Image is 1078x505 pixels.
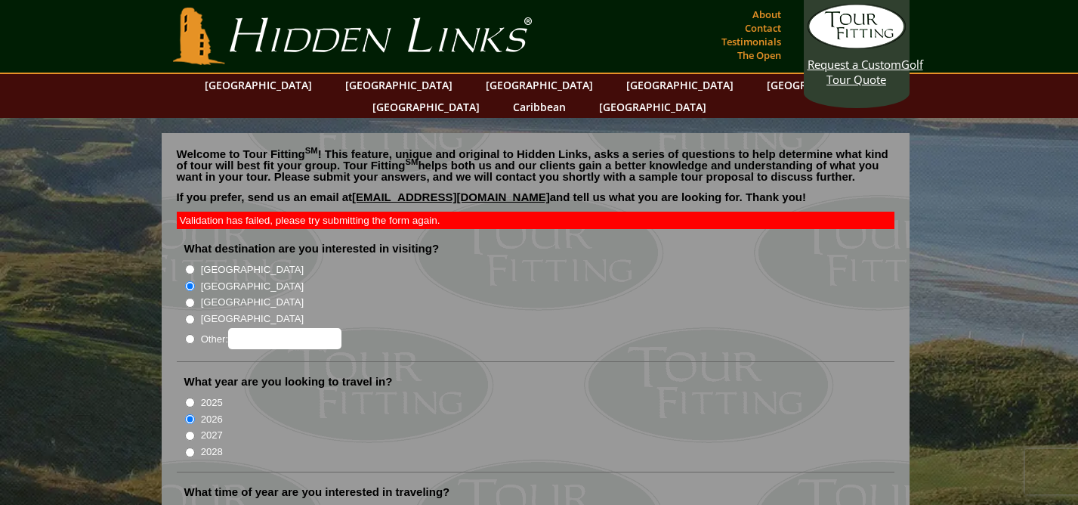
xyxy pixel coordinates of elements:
p: Welcome to Tour Fitting ! This feature, unique and original to Hidden Links, asks a series of que... [177,148,894,182]
input: Other: [228,328,341,349]
a: [GEOGRAPHIC_DATA] [478,74,601,96]
label: [GEOGRAPHIC_DATA] [201,262,304,277]
label: 2028 [201,445,223,460]
a: [EMAIL_ADDRESS][DOMAIN_NAME] [352,191,550,203]
a: About [749,4,785,25]
a: [GEOGRAPHIC_DATA] [365,96,487,118]
a: Request a CustomGolf Tour Quote [808,4,906,87]
label: [GEOGRAPHIC_DATA] [201,311,304,327]
a: The Open [734,45,785,66]
label: 2027 [201,428,223,443]
label: What time of year are you interested in traveling? [184,485,450,500]
a: [GEOGRAPHIC_DATA] [619,74,741,96]
a: Contact [741,17,785,39]
label: [GEOGRAPHIC_DATA] [201,295,304,310]
sup: SM [406,157,419,166]
a: Testimonials [718,31,785,52]
span: Request a Custom [808,57,901,72]
p: If you prefer, send us an email at and tell us what you are looking for. Thank you! [177,191,894,214]
a: [GEOGRAPHIC_DATA] [759,74,882,96]
a: [GEOGRAPHIC_DATA] [338,74,460,96]
label: Other: [201,328,341,349]
label: What destination are you interested in visiting? [184,241,440,256]
label: What year are you looking to travel in? [184,374,393,389]
label: 2025 [201,395,223,411]
label: [GEOGRAPHIC_DATA] [201,279,304,294]
label: 2026 [201,412,223,427]
a: [GEOGRAPHIC_DATA] [197,74,320,96]
a: Caribbean [505,96,573,118]
sup: SM [305,146,318,155]
a: [GEOGRAPHIC_DATA] [592,96,714,118]
div: Validation has failed, please try submitting the form again. [177,212,894,229]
